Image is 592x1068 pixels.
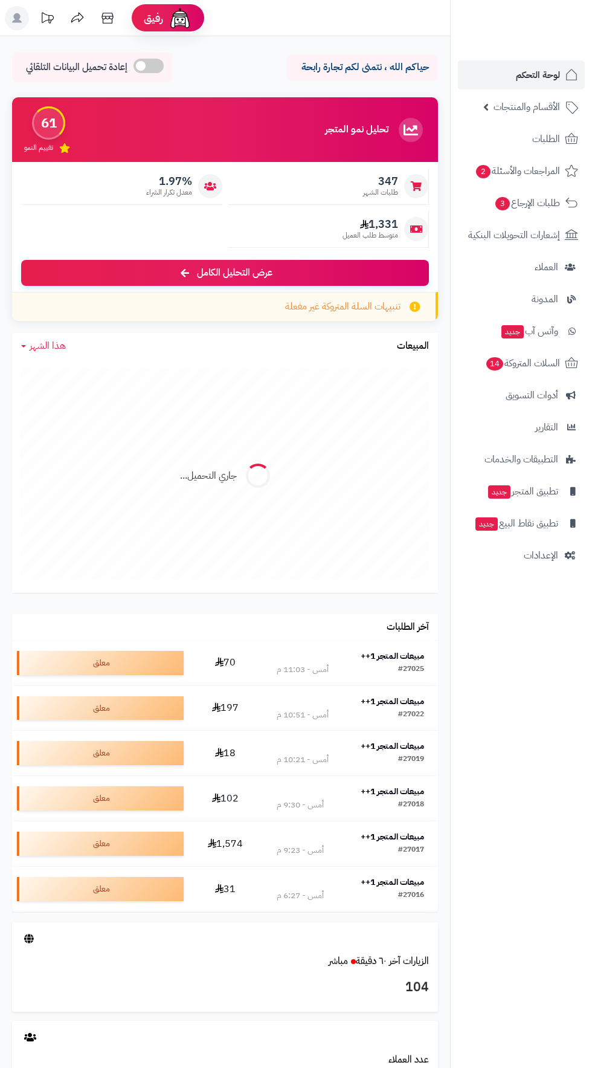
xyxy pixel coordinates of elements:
span: جديد [501,325,524,338]
a: المدونة [458,285,585,314]
span: عرض التحليل الكامل [197,266,272,280]
a: الطلبات [458,125,585,154]
span: جديد [475,517,498,531]
strong: مبيعات المتجر 1++ [361,650,424,662]
span: التقارير [535,419,558,436]
a: الزيارات آخر ٦٠ دقيقةمباشر [329,954,429,968]
span: 14 [486,357,504,371]
p: حياكم الله ، نتمنى لكم تجارة رابحة [296,60,429,74]
a: عرض التحليل الكامل [21,260,429,286]
h3: المبيعات [397,341,429,352]
div: أمس - 11:03 م [277,664,329,676]
a: المراجعات والأسئلة2 [458,157,585,186]
span: الأقسام والمنتجات [494,99,560,115]
div: #27025 [398,664,424,676]
span: 1,331 [343,218,398,231]
a: تحديثات المنصة [32,6,62,33]
span: هذا الشهر [30,338,66,353]
div: معلق [17,741,184,765]
img: logo-2.png [510,21,581,46]
div: معلق [17,651,184,675]
span: طلبات الإرجاع [494,195,560,212]
a: التقارير [458,413,585,442]
span: أدوات التسويق [506,387,558,404]
span: طلبات الشهر [363,187,398,198]
span: لوحة التحكم [516,66,560,83]
a: السلات المتروكة14 [458,349,585,378]
h3: آخر الطلبات [387,622,429,633]
strong: مبيعات المتجر 1++ [361,785,424,798]
a: هذا الشهر [21,339,66,353]
span: تقييم النمو [24,143,53,153]
td: 197 [188,686,263,731]
strong: مبيعات المتجر 1++ [361,695,424,708]
span: 2 [475,164,491,179]
a: إشعارات التحويلات البنكية [458,221,585,250]
span: العملاء [535,259,558,276]
div: أمس - 9:30 م [277,799,324,811]
a: أدوات التسويق [458,381,585,410]
a: وآتس آبجديد [458,317,585,346]
td: 1,574 [188,821,263,866]
span: إشعارات التحويلات البنكية [468,227,560,244]
div: جاري التحميل... [180,469,237,483]
span: السلات المتروكة [485,355,560,372]
span: الإعدادات [524,547,558,564]
span: رفيق [144,11,163,25]
h3: تحليل نمو المتجر [325,125,388,135]
span: إعادة تحميل البيانات التلقائي [26,60,127,74]
a: تطبيق المتجرجديد [458,477,585,506]
div: معلق [17,696,184,720]
div: معلق [17,877,184,901]
div: أمس - 9:23 م [277,844,324,856]
td: 102 [188,776,263,821]
span: الطلبات [532,131,560,147]
a: طلبات الإرجاع3 [458,189,585,218]
span: المراجعات والأسئلة [475,163,560,180]
span: 3 [495,196,510,211]
div: #27022 [398,709,424,721]
small: مباشر [329,954,348,968]
div: أمس - 10:21 م [277,754,329,766]
span: جديد [488,485,510,499]
div: أمس - 10:51 م [277,709,329,721]
a: تطبيق نقاط البيعجديد [458,509,585,538]
div: معلق [17,786,184,811]
td: 18 [188,731,263,775]
a: عدد العملاء [388,1052,429,1067]
span: تطبيق نقاط البيع [474,515,558,532]
span: وآتس آب [500,323,558,340]
div: #27019 [398,754,424,766]
span: معدل تكرار الشراء [146,187,192,198]
td: 70 [188,641,263,685]
a: لوحة التحكم [458,60,585,89]
span: التطبيقات والخدمات [484,451,558,468]
strong: مبيعات المتجر 1++ [361,830,424,843]
a: الإعدادات [458,541,585,570]
td: 31 [188,867,263,911]
span: 347 [363,175,398,188]
strong: مبيعات المتجر 1++ [361,876,424,888]
span: المدونة [532,291,558,308]
a: العملاء [458,253,585,282]
span: تنبيهات السلة المتروكة غير مفعلة [285,300,401,314]
span: تطبيق المتجر [487,483,558,500]
span: متوسط طلب العميل [343,230,398,241]
img: ai-face.png [168,6,192,30]
div: معلق [17,832,184,856]
div: أمس - 6:27 م [277,890,324,902]
h3: 104 [21,977,429,998]
div: #27016 [398,890,424,902]
a: التطبيقات والخدمات [458,445,585,474]
strong: مبيعات المتجر 1++ [361,740,424,752]
span: 1.97% [146,175,192,188]
div: #27018 [398,799,424,811]
div: #27017 [398,844,424,856]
